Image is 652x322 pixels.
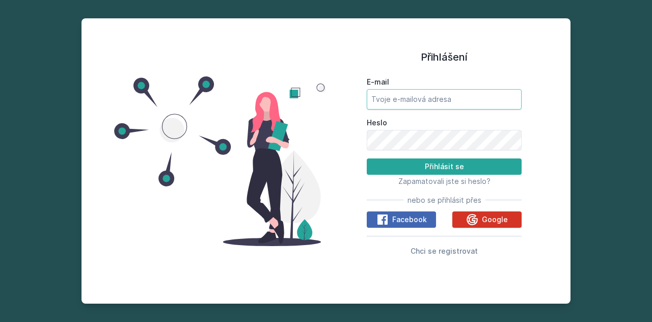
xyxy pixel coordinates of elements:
[411,247,478,255] font: Chci se registrovat
[367,77,389,86] font: E-mail
[367,158,522,175] button: Přihlásit se
[407,196,481,204] font: nebo se přihlásit přes
[367,118,387,127] font: Heslo
[411,245,478,257] button: Chci se registrovat
[367,89,522,110] input: Tvoje e-mailová adresa
[421,51,468,63] font: Přihlášení
[452,211,522,228] button: Google
[367,211,436,228] button: Facebook
[482,215,508,224] font: Google
[392,215,427,224] font: Facebook
[425,162,464,171] font: Přihlásit se
[398,177,491,185] font: Zapamatovali jste si heslo?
